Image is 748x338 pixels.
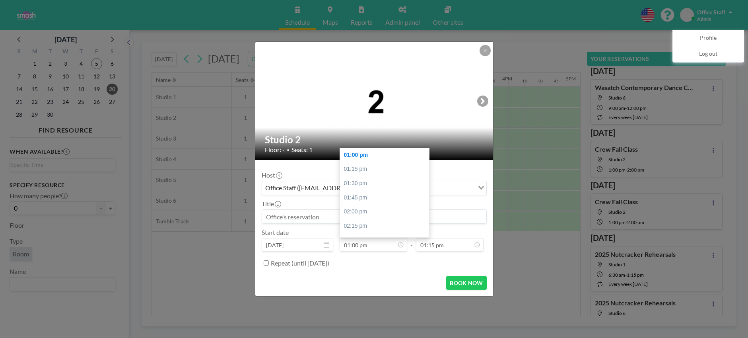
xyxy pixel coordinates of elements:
a: Log out [673,46,744,62]
div: 01:30 pm [340,176,429,191]
input: Office's reservation [262,210,486,223]
label: Repeat (until [DATE]) [271,259,329,267]
div: 02:30 pm [340,233,429,247]
a: Profile [673,30,744,46]
span: - [410,231,413,249]
div: 01:45 pm [340,191,429,205]
h2: Studio 2 [265,134,484,146]
label: Title [262,200,280,208]
button: BOOK NOW [446,276,486,290]
span: Floor: - [265,146,285,154]
input: Search for option [409,183,473,193]
div: 02:00 pm [340,205,429,219]
label: Host [262,171,282,179]
label: Start date [262,229,289,236]
img: 537.png [255,81,494,120]
span: Office Staff ([EMAIL_ADDRESS][DOMAIN_NAME]) [264,183,408,193]
div: 02:15 pm [340,219,429,233]
span: • [287,147,289,153]
span: Log out [699,50,717,58]
div: 01:00 pm [340,148,429,162]
div: 01:15 pm [340,162,429,176]
div: Search for option [262,181,486,195]
span: Seats: 1 [291,146,313,154]
span: Profile [700,34,717,42]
